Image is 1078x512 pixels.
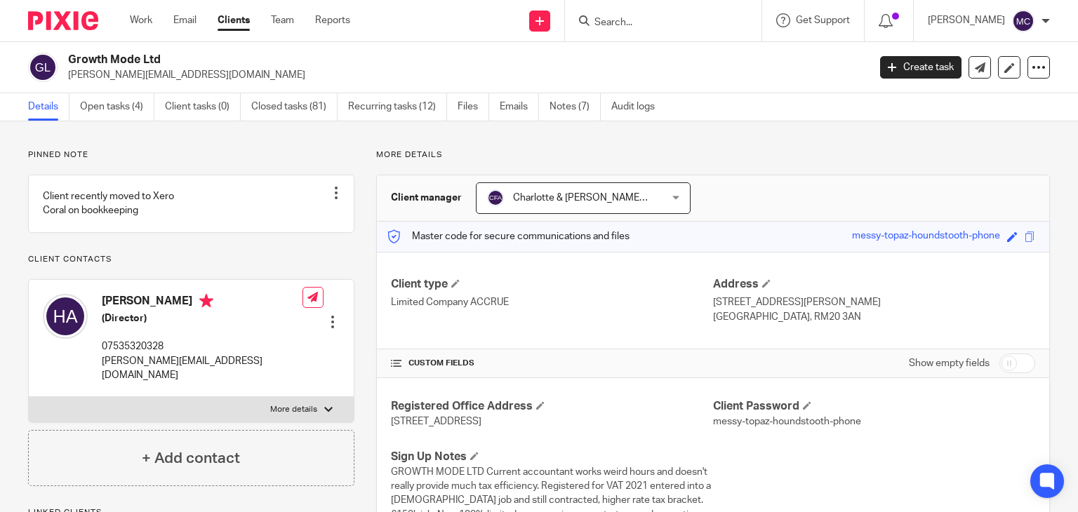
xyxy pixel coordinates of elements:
i: Primary [199,294,213,308]
h5: (Director) [102,311,302,325]
p: More details [270,404,317,415]
a: Team [271,13,294,27]
span: Get Support [796,15,850,25]
h4: Client type [391,277,713,292]
a: Closed tasks (81) [251,93,338,121]
p: [PERSON_NAME][EMAIL_ADDRESS][DOMAIN_NAME] [102,354,302,383]
h2: Growth Mode Ltd [68,53,701,67]
a: Open tasks (4) [80,93,154,121]
p: Pinned note [28,149,354,161]
p: Master code for secure communications and files [387,229,630,243]
a: Audit logs [611,93,665,121]
p: [PERSON_NAME][EMAIL_ADDRESS][DOMAIN_NAME] [68,68,859,82]
h4: + Add contact [142,447,240,469]
p: [GEOGRAPHIC_DATA], RM20 3AN [713,310,1035,324]
h4: Registered Office Address [391,399,713,414]
img: Pixie [28,11,98,30]
img: svg%3E [487,189,504,206]
a: Emails [500,93,539,121]
p: [PERSON_NAME] [928,13,1005,27]
h4: [PERSON_NAME] [102,294,302,311]
a: Create task [880,56,961,79]
h3: Client manager [391,191,462,205]
p: Client contacts [28,254,354,265]
p: More details [376,149,1050,161]
a: Client tasks (0) [165,93,241,121]
p: [STREET_ADDRESS][PERSON_NAME] [713,295,1035,309]
a: Reports [315,13,350,27]
h4: Address [713,277,1035,292]
span: [STREET_ADDRESS] [391,417,481,426]
a: Details [28,93,69,121]
label: Show empty fields [909,356,990,370]
div: messy-topaz-houndstooth-phone [852,229,1000,245]
a: Clients [218,13,250,27]
h4: Sign Up Notes [391,450,713,464]
img: svg%3E [28,53,58,82]
a: Work [130,13,152,27]
h4: Client Password [713,399,1035,414]
a: Notes (7) [550,93,601,121]
p: Limited Company ACCRUE [391,295,713,309]
a: Files [458,93,489,121]
p: 07535320328 [102,339,302,353]
a: Recurring tasks (12) [348,93,447,121]
a: Email [173,13,197,27]
span: messy-topaz-houndstooth-phone [713,417,861,426]
img: svg%3E [1012,10,1034,32]
img: svg%3E [43,294,88,339]
input: Search [593,17,719,29]
span: Charlotte & [PERSON_NAME] Accrue [513,193,677,203]
h4: CUSTOM FIELDS [391,358,713,369]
